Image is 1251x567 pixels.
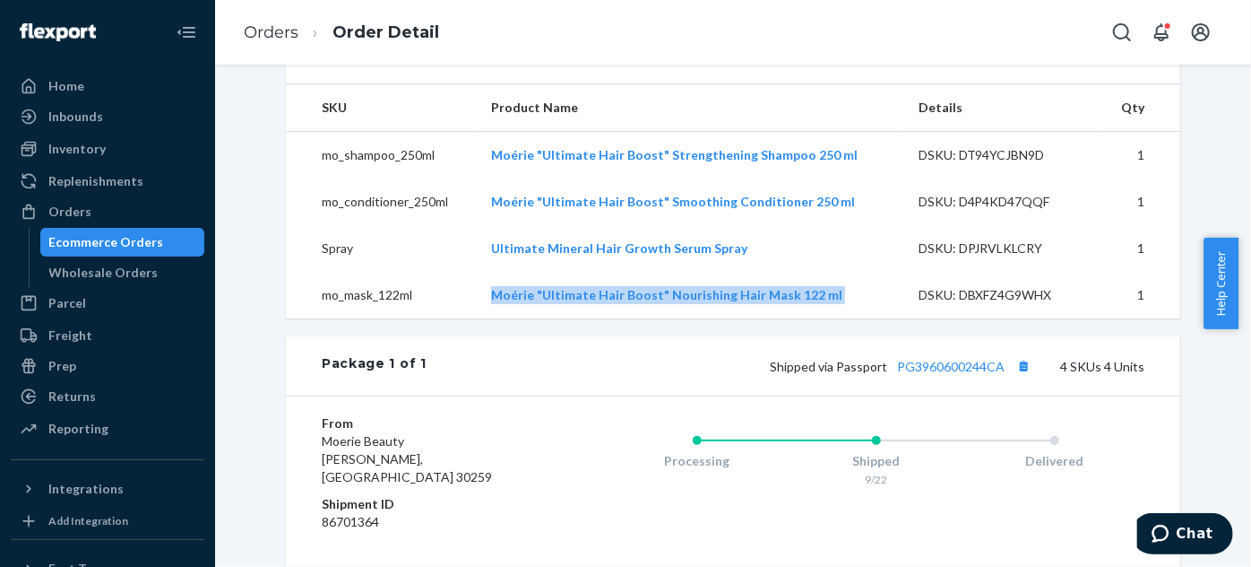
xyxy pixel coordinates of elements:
[491,194,855,209] a: Moérie "Ultimate Hair Boost" Smoothing Conditioner 250 ml
[904,84,1101,132] th: Details
[1204,238,1238,329] button: Help Center
[1012,354,1035,378] button: Copy tracking number
[1100,272,1180,318] td: 1
[919,146,1087,164] div: DSKU: DT94YCJBN9D
[11,197,204,226] a: Orders
[1104,14,1140,50] button: Open Search Box
[49,264,159,282] div: Wholesale Orders
[919,240,1087,257] div: DSKU: DPJRVLKLCRY
[48,480,124,498] div: Integrations
[11,510,204,532] a: Add Integration
[1137,513,1233,558] iframe: Opens a widget where you can chat to one of our agents
[48,294,86,312] div: Parcel
[919,286,1087,304] div: DSKU: DBXFZ4G9WHX
[322,513,536,531] dd: 86701364
[965,452,1144,470] div: Delivered
[322,414,536,432] dt: From
[11,167,204,196] a: Replenishments
[491,147,858,162] a: Moérie "Ultimate Hair Boost" Strengthening Shampoo 250 ml
[40,258,205,287] a: Wholesale Orders
[48,203,91,221] div: Orders
[48,108,103,126] div: Inbounds
[11,321,204,350] a: Freight
[1100,225,1180,272] td: 1
[11,475,204,503] button: Integrations
[286,179,477,225] td: mo_conditioner_250ml
[897,359,1005,374] a: PG3960600244CA
[40,228,205,257] a: Ecommerce Orders
[286,272,477,318] td: mo_mask_122ml
[11,289,204,318] a: Parcel
[491,240,747,256] a: Ultimate Mineral Hair Growth Serum Spray
[244,22,298,42] a: Orders
[48,77,84,95] div: Home
[770,359,1035,374] span: Shipped via Passport
[11,352,204,380] a: Prep
[48,327,92,345] div: Freight
[48,420,108,438] div: Reporting
[1100,84,1180,132] th: Qty
[1100,132,1180,179] td: 1
[286,84,477,132] th: SKU
[48,357,76,375] div: Prep
[608,452,787,470] div: Processing
[1100,179,1180,225] td: 1
[229,6,453,59] ol: breadcrumbs
[427,354,1144,378] div: 4 SKUs 4 Units
[49,233,164,251] div: Ecommerce Orders
[11,382,204,411] a: Returns
[491,287,842,302] a: Moérie "Ultimate Hair Boost" Nourishing Hair Mask 122 ml
[11,102,204,131] a: Inbounds
[48,513,128,528] div: Add Integration
[787,472,966,487] div: 9/22
[477,84,904,132] th: Product Name
[286,132,477,179] td: mo_shampoo_250ml
[286,225,477,272] td: Spray
[322,433,492,484] span: Moerie Beauty [PERSON_NAME], [GEOGRAPHIC_DATA] 30259
[11,135,204,163] a: Inventory
[322,354,427,378] div: Package 1 of 1
[48,140,106,158] div: Inventory
[20,23,96,41] img: Flexport logo
[332,22,439,42] a: Order Detail
[168,14,204,50] button: Close Navigation
[11,414,204,443] a: Reporting
[1143,14,1179,50] button: Open notifications
[48,388,96,406] div: Returns
[919,193,1087,211] div: DSKU: D4P4KD47QQF
[322,495,536,513] dt: Shipment ID
[787,452,966,470] div: Shipped
[1183,14,1219,50] button: Open account menu
[48,172,143,190] div: Replenishments
[11,72,204,100] a: Home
